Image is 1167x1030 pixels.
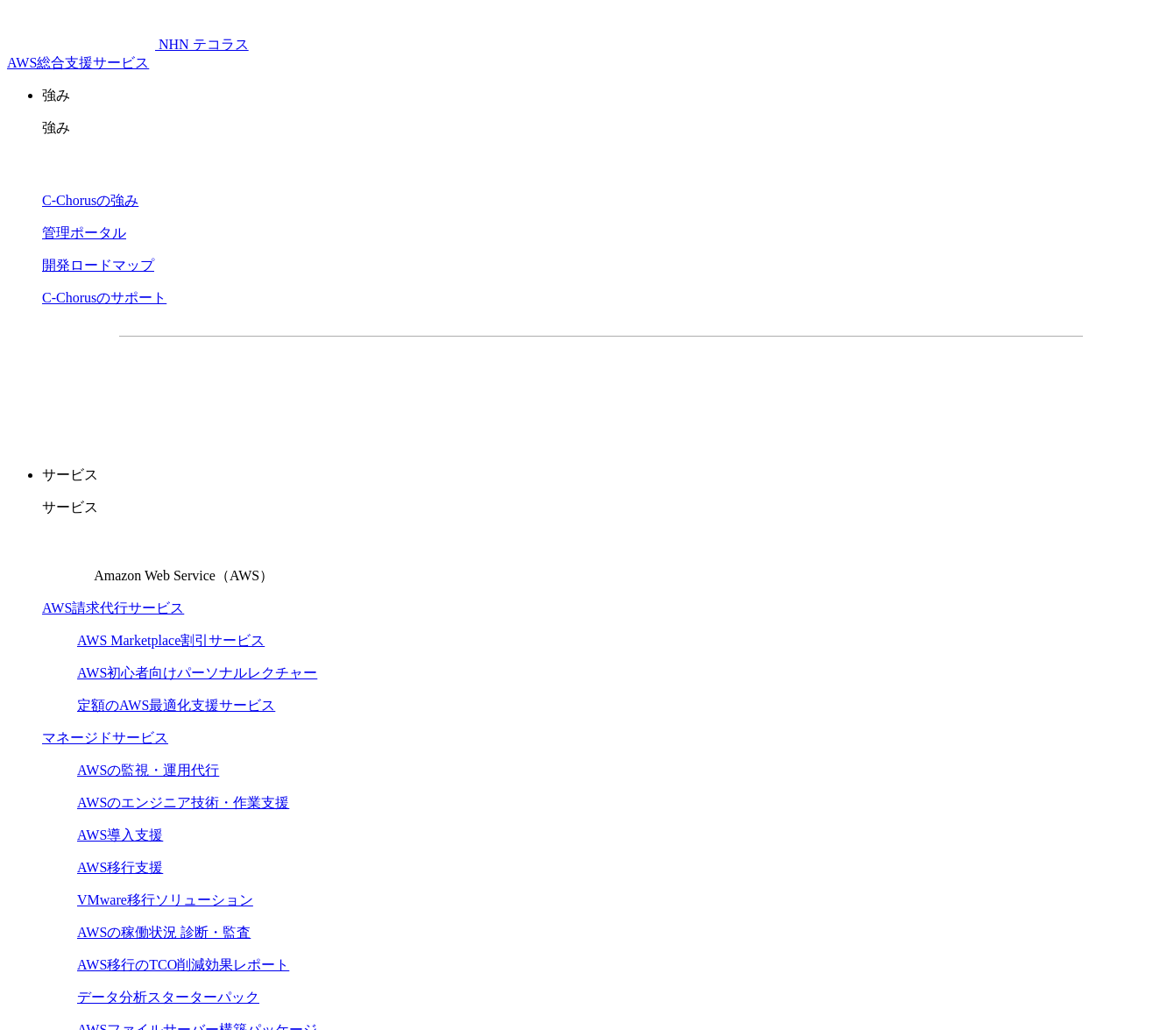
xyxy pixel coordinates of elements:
[42,225,126,240] a: 管理ポータル
[77,633,265,648] a: AWS Marketplace割引サービス
[77,860,163,875] a: AWS移行支援
[42,466,1160,485] p: サービス
[77,665,317,680] a: AWS初心者向けパーソナルレクチャー
[310,365,592,408] a: 資料を請求する
[77,892,253,907] a: VMware移行ソリューション
[610,365,892,408] a: まずは相談する
[42,258,154,273] a: 開発ロードマップ
[42,193,138,208] a: C-Chorusの強み
[42,531,91,580] img: Amazon Web Service（AWS）
[42,290,166,305] a: C-Chorusのサポート
[42,600,184,615] a: AWS請求代行サービス
[77,925,251,940] a: AWSの稼働状況 診断・監査
[77,957,289,972] a: AWS移行のTCO削減効果レポート
[7,7,155,49] img: AWS総合支援サービス C-Chorus
[42,499,1160,517] p: サービス
[77,763,219,778] a: AWSの監視・運用代行
[94,568,273,583] span: Amazon Web Service（AWS）
[42,730,168,745] a: マネージドサービス
[7,37,249,70] a: AWS総合支援サービス C-Chorus NHN テコラスAWS総合支援サービス
[77,698,275,713] a: 定額のAWS最適化支援サービス
[42,87,1160,105] p: 強み
[77,828,163,842] a: AWS導入支援
[77,990,259,1005] a: データ分析スターターパック
[42,119,1160,138] p: 強み
[77,795,289,810] a: AWSのエンジニア技術・作業支援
